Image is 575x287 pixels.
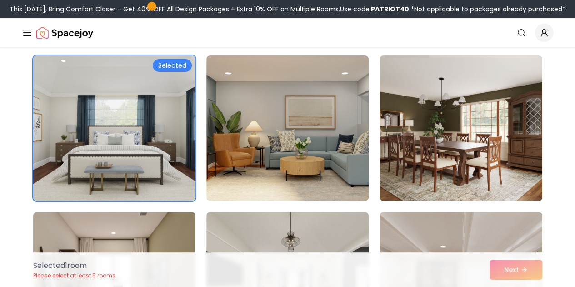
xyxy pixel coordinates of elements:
img: Room room-35 [206,55,369,201]
a: Spacejoy [36,24,93,42]
div: This [DATE], Bring Comfort Closer – Get 40% OFF All Design Packages + Extra 10% OFF on Multiple R... [10,5,565,14]
div: Selected [153,59,192,72]
span: Use code: [340,5,409,14]
p: Selected 1 room [33,260,115,271]
img: Room room-36 [380,55,542,201]
p: Please select at least 5 rooms [33,272,115,279]
img: Spacejoy Logo [36,24,93,42]
nav: Global [22,18,553,47]
b: PATRIOT40 [371,5,409,14]
img: Room room-34 [29,52,200,205]
span: *Not applicable to packages already purchased* [409,5,565,14]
